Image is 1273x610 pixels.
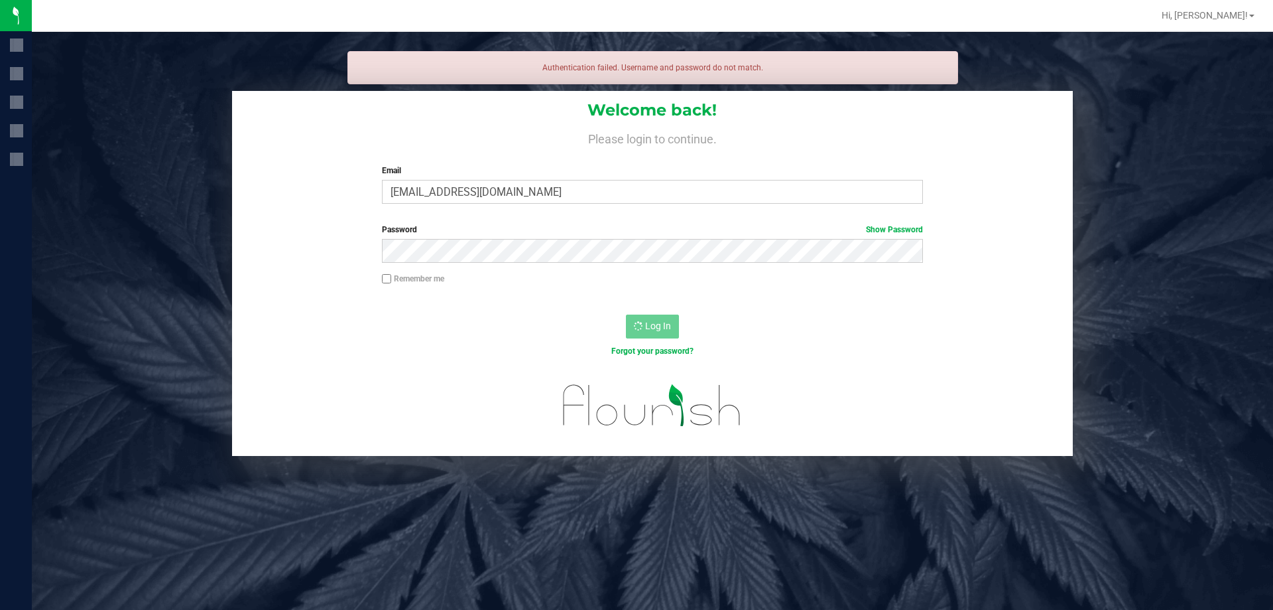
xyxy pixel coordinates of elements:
div: Authentication failed. Username and password do not match. [347,51,958,84]
a: Forgot your password? [611,346,694,356]
span: Hi, [PERSON_NAME]! [1162,10,1248,21]
label: Remember me [382,273,444,285]
a: Show Password [866,225,923,234]
img: flourish_logo.svg [547,372,757,439]
h1: Welcome back! [232,102,1073,119]
input: Remember me [382,274,391,283]
h4: Please login to continue. [232,130,1073,146]
span: Password [382,225,417,234]
button: Log In [626,315,679,339]
span: Log In [645,321,671,331]
label: Email [382,165,922,177]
